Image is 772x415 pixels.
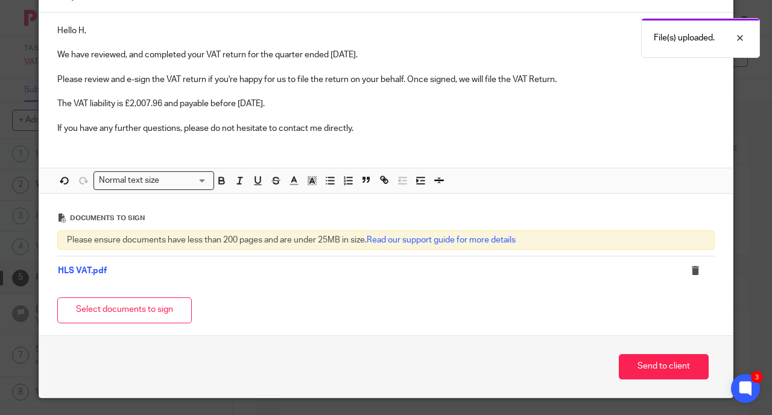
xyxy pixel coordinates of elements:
div: Please ensure documents have less than 200 pages and are under 25MB in size. [57,230,715,250]
div: Search for option [93,171,214,190]
div: 3 [751,371,763,383]
a: HLS VAT.pdf [58,267,107,275]
a: Read our support guide for more details [367,236,516,244]
input: Search for option [163,174,207,187]
p: File(s) uploaded. [654,32,715,44]
button: Select documents to sign [57,297,192,323]
p: The VAT liability is £2,007.96 and payable before [DATE]. [57,98,715,110]
span: Normal text size [96,174,162,187]
span: Documents to sign [70,215,145,221]
button: Send to client [619,354,709,380]
p: If you have any further questions, please do not hesitate to contact me directly. [57,122,715,135]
